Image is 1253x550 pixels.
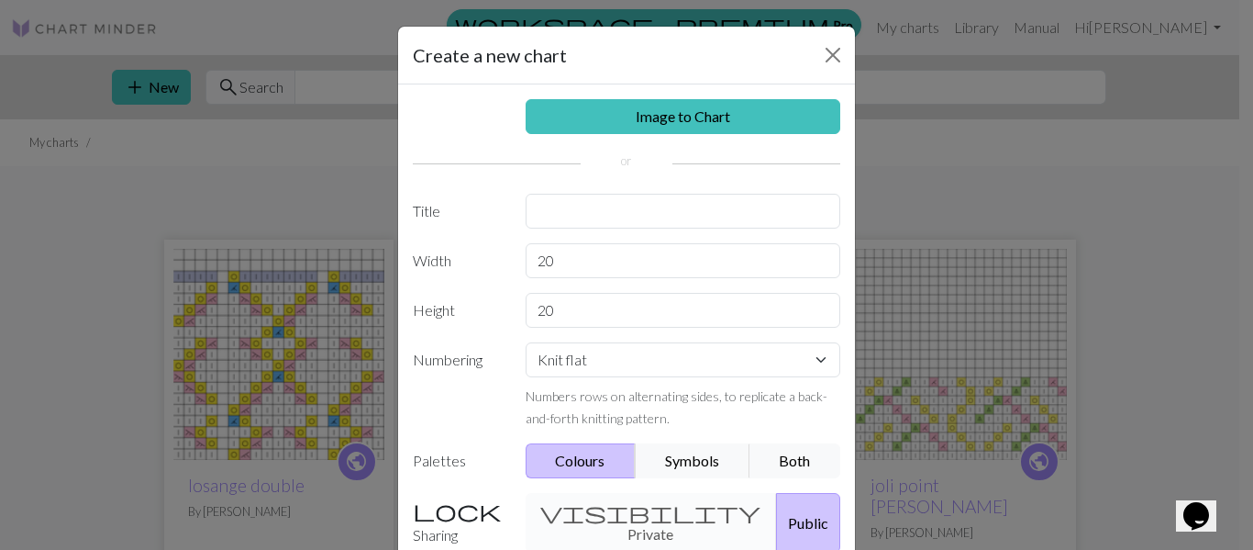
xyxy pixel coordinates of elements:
[402,342,515,429] label: Numbering
[402,194,515,229] label: Title
[635,443,750,478] button: Symbols
[526,388,827,426] small: Numbers rows on alternating sides, to replicate a back-and-forth knitting pattern.
[402,443,515,478] label: Palettes
[526,443,637,478] button: Colours
[749,443,841,478] button: Both
[402,293,515,328] label: Height
[1176,477,1235,532] iframe: chat widget
[818,40,848,70] button: Close
[526,99,841,134] a: Image to Chart
[413,41,567,69] h5: Create a new chart
[402,243,515,278] label: Width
